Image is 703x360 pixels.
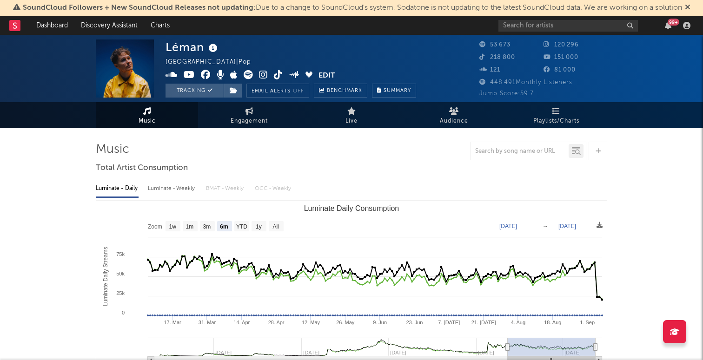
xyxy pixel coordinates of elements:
span: Engagement [231,116,268,127]
text: 26. May [336,320,355,325]
text: 28. Apr [268,320,285,325]
text: 1m [186,223,194,230]
text: 3m [203,223,211,230]
a: Dashboard [30,16,74,35]
span: 121 [479,67,500,73]
a: Benchmark [314,84,367,98]
text: 1w [169,223,177,230]
input: Search by song name or URL [471,148,569,155]
span: : Due to a change to SoundCloud's system, Sodatone is not updating to the latest SoundCloud data.... [23,4,682,12]
div: Luminate - Daily [96,181,139,196]
text: 1. Sep [580,320,595,325]
text: 1y [256,223,262,230]
a: Live [300,102,403,128]
span: Dismiss [685,4,690,12]
span: 120 296 [544,42,579,48]
text: 14. Apr [233,320,250,325]
span: 151 000 [544,54,578,60]
a: Engagement [198,102,300,128]
text: 4. Aug [511,320,525,325]
text: 18. Aug [544,320,561,325]
span: Playlists/Charts [533,116,579,127]
text: Luminate Daily Consumption [304,204,399,212]
a: Audience [403,102,505,128]
a: Playlists/Charts [505,102,607,128]
button: Email AlertsOff [246,84,309,98]
span: 53 673 [479,42,511,48]
input: Search for artists [498,20,638,32]
text: 21. [DATE] [471,320,496,325]
text: 17. Mar [164,320,181,325]
button: 99+ [665,22,671,29]
span: Jump Score: 59.7 [479,91,534,97]
text: 9. Jun [373,320,387,325]
text: Luminate Daily Streams [102,247,109,306]
text: 75k [116,251,125,257]
span: Total Artist Consumption [96,163,188,174]
text: 0 [122,310,125,315]
span: SoundCloud Followers + New SoundCloud Releases not updating [23,4,253,12]
text: 50k [116,271,125,276]
text: [DATE] [558,223,576,229]
span: Live [345,116,358,127]
span: 448 491 Monthly Listeners [479,79,572,85]
span: 81 000 [544,67,576,73]
text: 7. [DATE] [438,320,460,325]
span: 218 800 [479,54,515,60]
span: Benchmark [327,85,362,97]
div: [GEOGRAPHIC_DATA] | Pop [166,57,262,68]
text: 31. Mar [199,320,216,325]
span: Music [139,116,156,127]
span: Summary [384,88,411,93]
span: Audience [440,116,468,127]
a: Charts [144,16,176,35]
text: 12. May [302,320,320,325]
a: Discovery Assistant [74,16,144,35]
div: Luminate - Weekly [148,181,197,196]
button: Edit [318,70,335,82]
em: Off [293,89,304,94]
text: Zoom [148,223,162,230]
button: Summary [372,84,416,98]
text: [DATE] [499,223,517,229]
text: → [543,223,548,229]
a: Music [96,102,198,128]
div: Léman [166,39,220,55]
button: Tracking [166,84,224,98]
text: All [272,223,279,230]
text: 23. Jun [406,320,423,325]
text: 6m [220,223,228,230]
text: YTD [236,223,247,230]
text: 25k [116,290,125,296]
div: 99 + [668,19,679,26]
